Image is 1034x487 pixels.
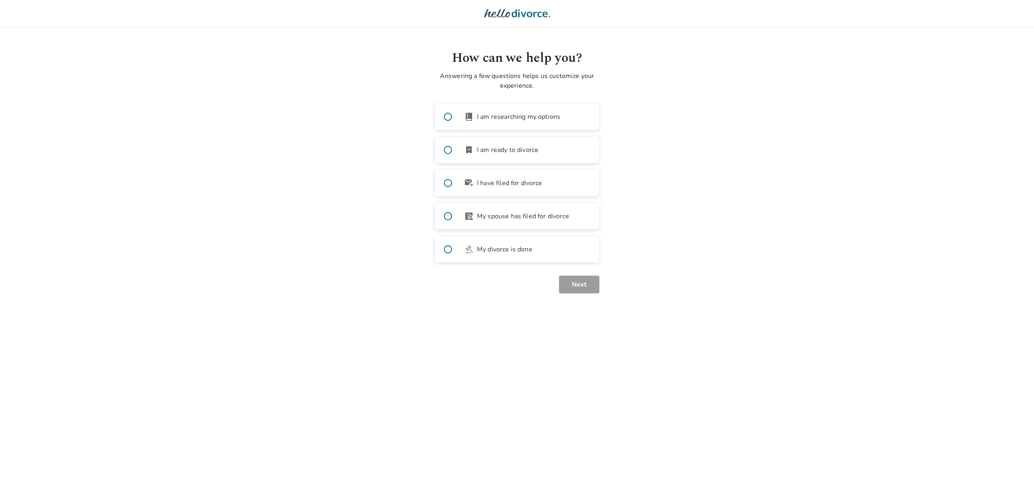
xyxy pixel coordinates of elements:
[477,178,542,188] span: I have filed for divorce
[477,211,569,221] span: My spouse has filed for divorce
[435,48,599,68] h1: How can we help you?
[477,245,532,254] span: My divorce is done
[464,112,474,122] span: book_2
[559,276,599,293] button: Next
[464,178,474,188] span: outgoing_mail
[477,112,560,122] span: I am researching my options
[464,245,474,254] span: gavel
[464,145,474,155] span: bookmark_check
[477,145,538,155] span: I am ready to divorce
[464,211,474,221] span: article_person
[435,71,599,91] p: Answering a few questions helps us customize your experience.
